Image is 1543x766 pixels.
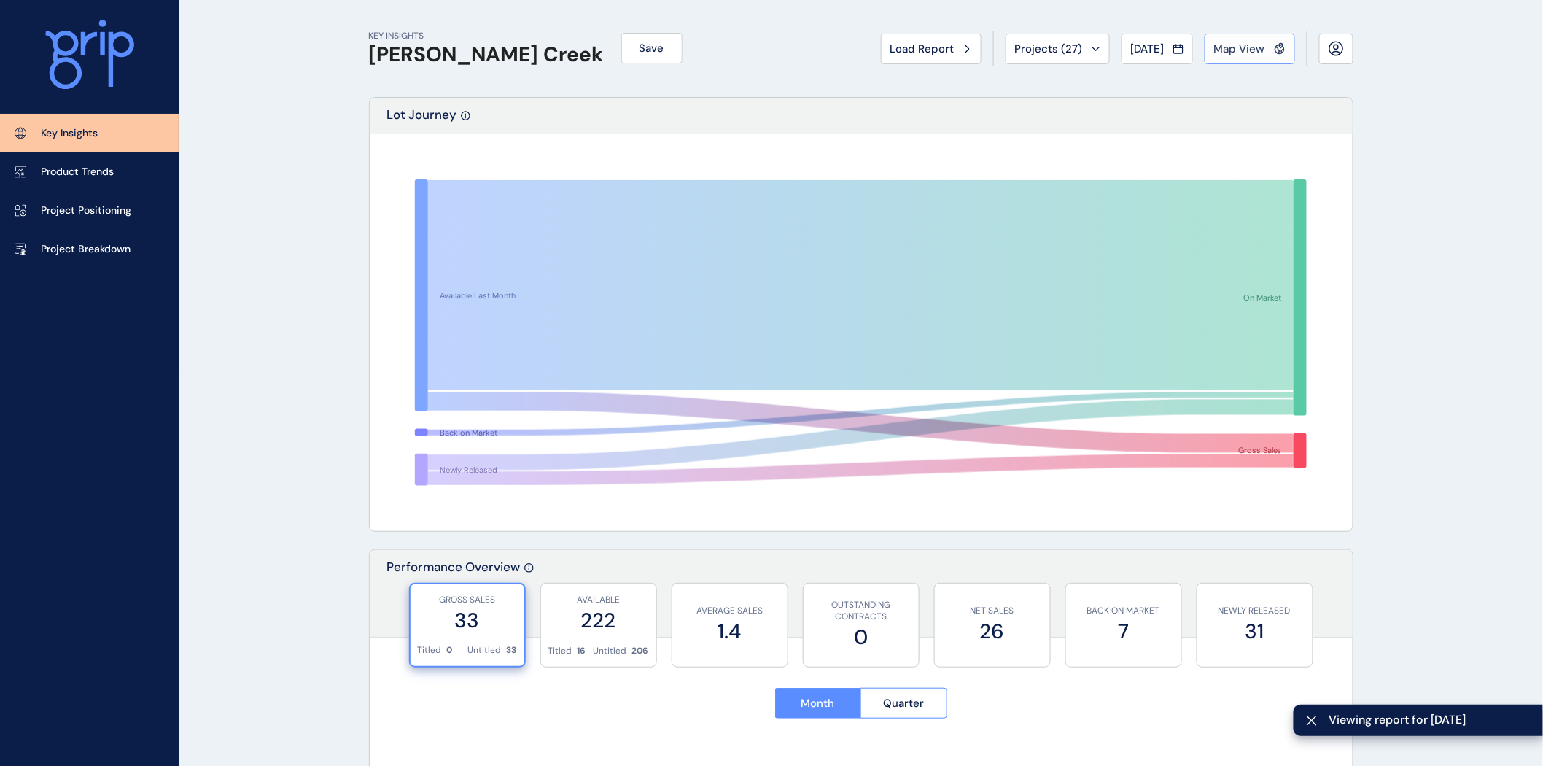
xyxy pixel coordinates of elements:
p: OUTSTANDING CONTRACTS [811,599,912,624]
p: Untitled [594,645,627,657]
p: Titled [418,644,442,657]
p: BACK ON MARKET [1073,605,1174,617]
button: [DATE] [1122,34,1193,64]
button: Load Report [881,34,982,64]
p: 33 [507,644,517,657]
label: 26 [942,617,1043,646]
label: 31 [1205,617,1305,646]
p: AVAILABLE [548,594,649,606]
p: NET SALES [942,605,1043,617]
p: Titled [548,645,572,657]
p: Project Breakdown [41,242,131,257]
span: Viewing report for [DATE] [1329,712,1531,728]
h1: [PERSON_NAME] Creek [369,42,604,67]
label: 0 [811,623,912,651]
span: Save [640,41,664,55]
p: Project Positioning [41,204,131,218]
button: Save [621,33,683,63]
p: 206 [632,645,649,657]
label: 1.4 [680,617,780,646]
label: 33 [418,606,517,635]
p: Lot Journey [387,107,457,134]
p: AVERAGE SALES [680,605,780,617]
span: Load Report [890,42,955,56]
button: Map View [1205,34,1295,64]
button: Projects (27) [1006,34,1110,64]
p: Key Insights [41,126,98,141]
span: Projects ( 27 ) [1015,42,1083,56]
p: GROSS SALES [418,594,517,606]
p: KEY INSIGHTS [369,30,604,42]
p: Performance Overview [387,559,521,637]
p: 16 [578,645,586,657]
label: 222 [548,606,649,635]
span: Map View [1214,42,1265,56]
p: Untitled [468,644,502,657]
p: Product Trends [41,165,114,179]
p: NEWLY RELEASED [1205,605,1305,617]
label: 7 [1073,617,1174,646]
p: 0 [447,644,453,657]
span: [DATE] [1131,42,1165,56]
